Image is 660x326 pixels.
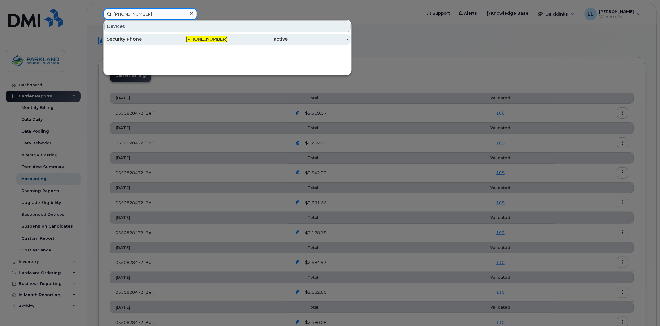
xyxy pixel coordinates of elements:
div: Devices [104,20,351,32]
span: [PHONE_NUMBER] [186,36,227,42]
div: active [227,36,288,42]
a: Security Phone[PHONE_NUMBER]active- [104,34,351,45]
div: Security Phone [107,36,167,42]
div: - [288,36,348,42]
